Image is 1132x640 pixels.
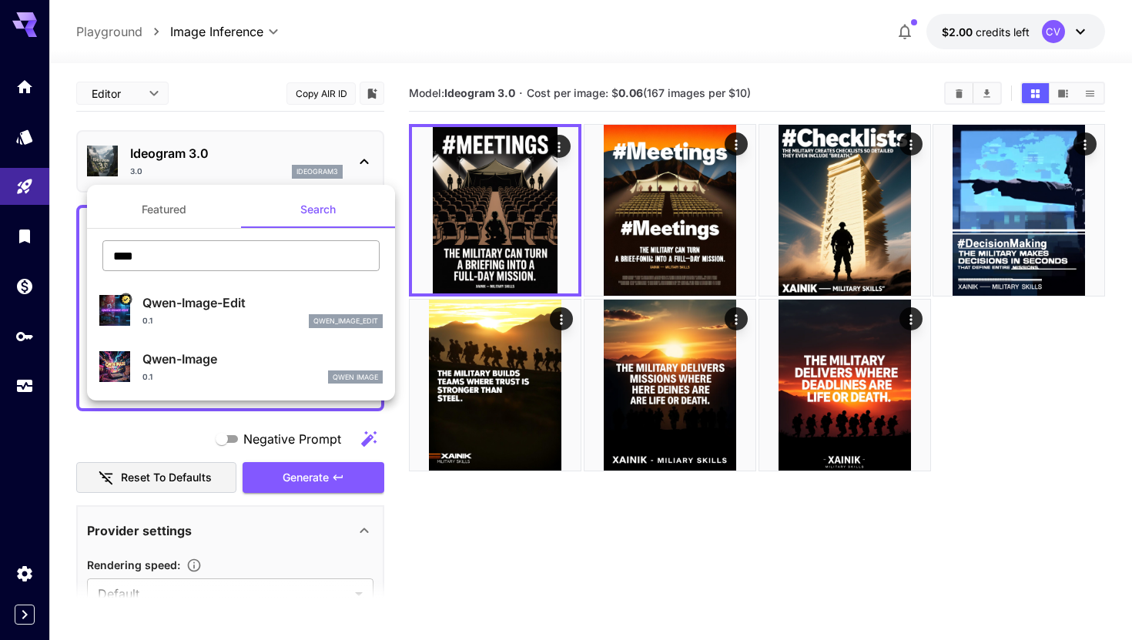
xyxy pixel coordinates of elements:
[99,343,383,390] div: Qwen-Image0.1Qwen Image
[142,293,383,312] p: Qwen-Image-Edit
[142,350,383,368] p: Qwen-Image
[313,316,378,327] p: qwen_image_edit
[119,293,132,306] button: Certified Model – Vetted for best performance and includes a commercial license.
[87,191,241,228] button: Featured
[241,191,395,228] button: Search
[99,287,383,334] div: Certified Model – Vetted for best performance and includes a commercial license.Qwen-Image-Edit0....
[142,371,152,383] p: 0.1
[142,315,152,327] p: 0.1
[333,372,378,383] p: Qwen Image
